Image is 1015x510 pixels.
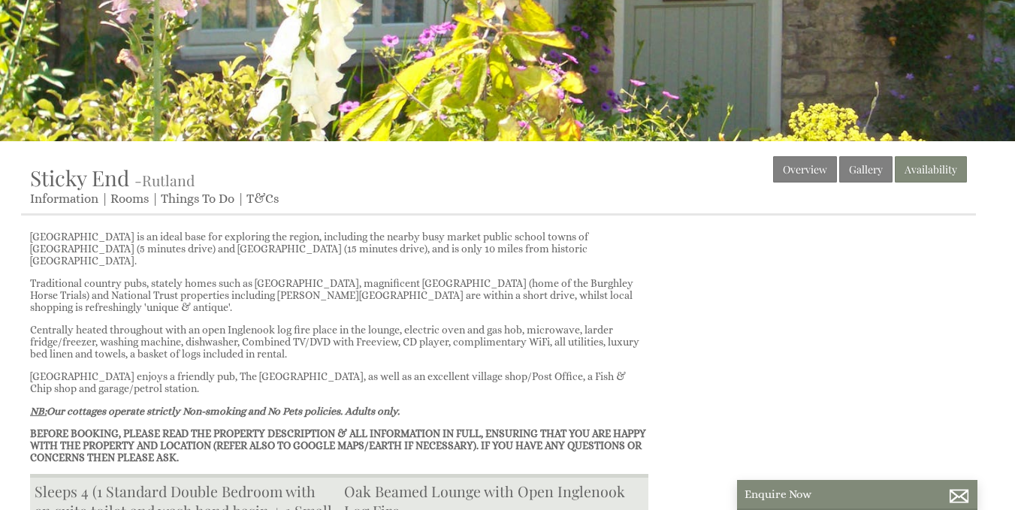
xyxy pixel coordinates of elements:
p: [GEOGRAPHIC_DATA] enjoys a friendly pub, The [GEOGRAPHIC_DATA], as well as an excellent village s... [30,370,648,394]
a: Rooms [110,192,149,206]
a: Rutland [142,171,195,190]
strong: BEFORE BOOKING, PLEASE READ THE PROPERTY DESCRIPTION & ALL INFORMATION IN FULL, ENSURING THAT YOU... [30,427,646,463]
p: Enquire Now [745,487,970,501]
a: Availability [895,156,967,183]
a: Things To Do [161,192,234,206]
a: Sticky End [30,164,134,192]
a: Information [30,192,98,206]
a: T&Cs [246,192,279,206]
u: NB: [30,405,47,417]
span: Sticky End [30,164,129,192]
strong: Our cottages operate strictly Non-smoking and No Pets policies. Adults only. [30,405,400,417]
span: - [134,171,195,190]
p: Traditional country pubs, stately homes such as [GEOGRAPHIC_DATA], magnificent [GEOGRAPHIC_DATA] ... [30,277,648,313]
p: Centrally heated throughout with an open Inglenook log fire place in the lounge, electric oven an... [30,324,648,360]
p: [GEOGRAPHIC_DATA] is an ideal base for exploring the region, including the nearby busy market pub... [30,231,648,267]
a: Overview [773,156,837,183]
a: Gallery [839,156,893,183]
